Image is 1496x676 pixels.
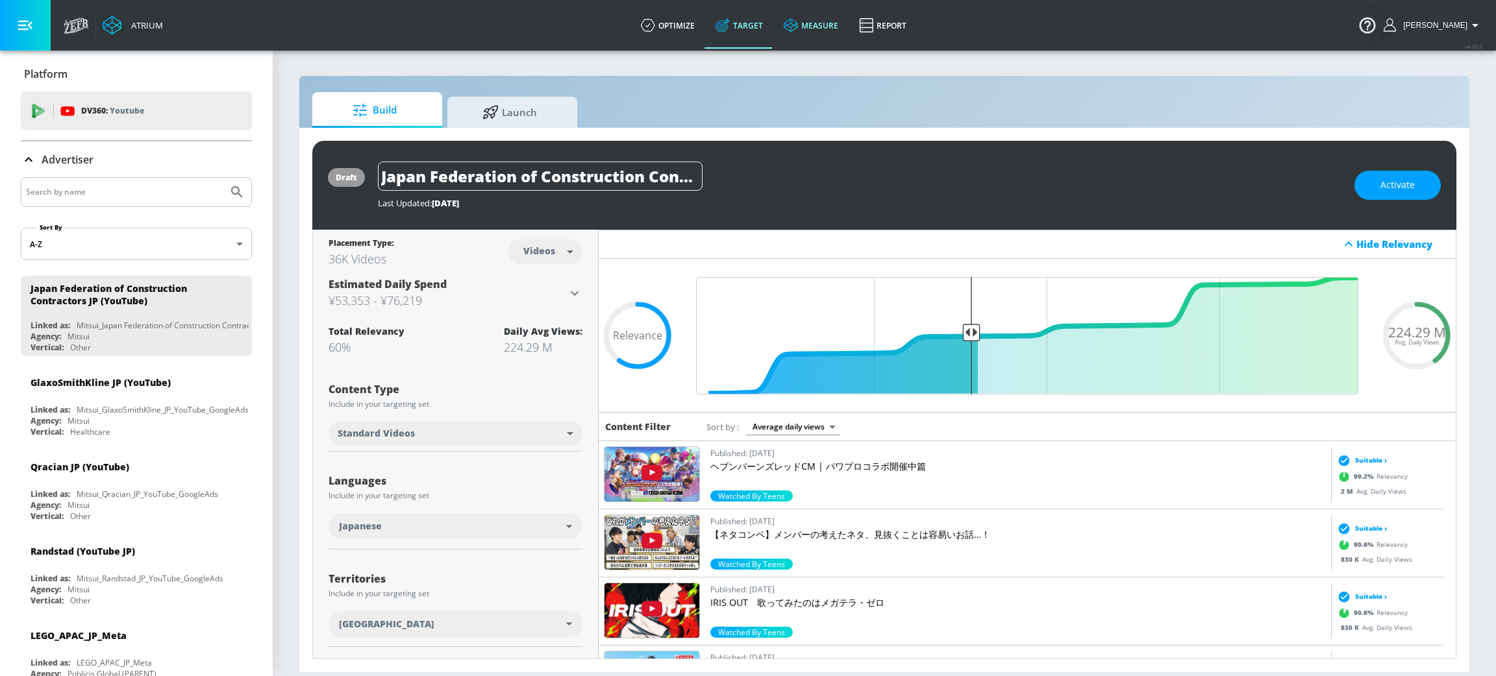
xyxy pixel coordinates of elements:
div: GlaxoSmithKline JP (YouTube)Linked as:Mitsui_GlaxoSmithKline_JP_YouTube_GoogleAdsAgency:MitsuiVer... [21,367,252,441]
div: Vertical: [31,342,64,353]
p: Published: [DATE] [710,514,1326,528]
p: DV360: [81,104,144,118]
div: Suitable › [1334,522,1387,535]
span: Sort by [706,421,740,433]
span: 830 K [1341,555,1362,564]
div: Mitsui [68,500,90,511]
div: 99.2% [710,490,793,501]
img: nnjjbcvYPFU [605,583,699,638]
div: Content Type [329,384,582,394]
div: Agency: [31,500,61,511]
div: Last Updated: [378,197,1341,209]
span: Suitable › [1355,455,1387,465]
div: Agency: [31,331,61,342]
div: Other [70,595,91,606]
span: Standard Videos [338,427,415,440]
div: Linked as: [31,320,70,331]
span: Activate [1380,177,1415,193]
div: Randstad (YouTube JP)Linked as:Mitsui_Randstad_JP_YouTube_GoogleAdsAgency:MitsuiVertical:Other [21,535,252,609]
div: Vertical: [31,511,64,522]
p: Published: [DATE] [710,583,1326,596]
span: Build [325,95,424,126]
div: Average daily views [746,418,840,435]
span: [GEOGRAPHIC_DATA] [339,618,434,631]
div: Mitsui_Randstad_JP_YouTube_GoogleAds [77,573,223,584]
span: Launch [460,97,559,128]
div: Relevancy [1334,535,1408,555]
div: Avg. Daily Views [1334,487,1406,496]
div: Mitsui [68,331,90,342]
div: Relevancy [1334,467,1408,487]
span: Avg. Daily Views [1395,339,1440,345]
div: Other [70,511,91,522]
div: Agency: [31,415,61,426]
div: Atrium [126,19,163,31]
button: [PERSON_NAME] [1384,18,1483,33]
div: Platform [21,56,252,92]
p: ヘブンバーンズレッドCM | パワプロコラボ開催中篇 [710,460,1326,473]
div: Linked as: [31,489,70,500]
a: Atrium [103,16,163,35]
div: Mitsui [68,415,90,426]
div: Avg. Daily Views [1334,555,1412,564]
div: Hide Relevancy [1356,237,1449,250]
div: Other [70,342,91,353]
a: optimize [630,2,705,49]
div: Include in your targeting set [329,492,582,500]
p: Platform [24,67,68,81]
div: [GEOGRAPHIC_DATA] [329,611,582,637]
span: 99.2 % [1354,472,1377,481]
span: 830 K [1341,623,1362,632]
span: Watched By Teens [710,559,793,570]
div: Japan Federation of Construction Contractors JP (YouTube)Linked as:Mitsui_Japan Federation of Con... [21,276,252,356]
div: Qracian JP (YouTube)Linked as:Mitsui_Qracian_JP_YouTube_GoogleAdsAgency:MitsuiVertical:Other [21,451,252,525]
a: measure [773,2,849,49]
p: Youtube [110,104,144,117]
div: Hide Relevancy [599,230,1456,259]
div: Suitable › [1334,590,1387,603]
span: [DATE] [432,197,459,209]
a: Report [849,2,917,49]
input: Search by name [26,184,223,200]
div: Randstad (YouTube JP) [31,545,135,557]
div: Relevancy [1334,603,1408,623]
div: Advertiser [21,141,252,178]
button: Activate [1354,171,1441,200]
div: Avg. Daily Views [1334,623,1412,633]
div: Agency: [31,584,61,595]
div: Mitsui_Qracian_JP_YouTube_GoogleAds [77,489,218,500]
div: draft [336,172,357,183]
div: 90.6% [710,627,793,638]
div: Estimated Daily Spend¥53,353 - ¥76,219 [329,277,582,309]
div: Japanese [329,513,582,539]
div: Suitable › [1334,454,1387,467]
div: Linked as: [31,573,70,584]
p: Advertiser [42,152,93,167]
p: 【ネタコンペ】メンバーの考えたネタ、見抜くことは容易いお話…！ [710,528,1326,541]
div: LEGO_APAC_JP_Meta [77,657,152,668]
div: 60% [329,339,405,355]
div: 224.29 M [504,339,582,355]
span: 2 M [1341,487,1356,496]
button: Open Resource Center [1349,6,1386,43]
span: Suitable › [1355,524,1387,533]
span: Watched By Teens [710,490,793,501]
div: Healthcare [70,426,110,437]
span: Suitable › [1355,592,1387,601]
label: Sort By [37,223,65,232]
div: Mitsui_GlaxoSmithKline_JP_YouTube_GoogleAds [77,404,249,415]
div: Qracian JP (YouTube) [31,461,129,473]
a: Published: [DATE]【ネタコンペ】メンバーの考えたネタ、見抜くことは容易いお話…！ [710,514,1326,559]
span: login as: fumiya.nakamura@mbk-digital.co.jp [1398,21,1467,30]
div: Mitsui_Japan Federation of Construction Contractors_JP_YouTube_GoogleAds [77,320,353,331]
div: Linked as: [31,657,70,668]
div: GlaxoSmithKline JP (YouTube) [31,376,171,389]
div: 36K Videos [329,251,393,267]
div: Vertical: [31,426,64,437]
input: Final Threshold [690,277,1365,394]
div: Languages [329,476,582,486]
a: Published: [DATE]ヘブンバーンズレッドCM | パワプロコラボ開催中篇 [710,446,1326,490]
